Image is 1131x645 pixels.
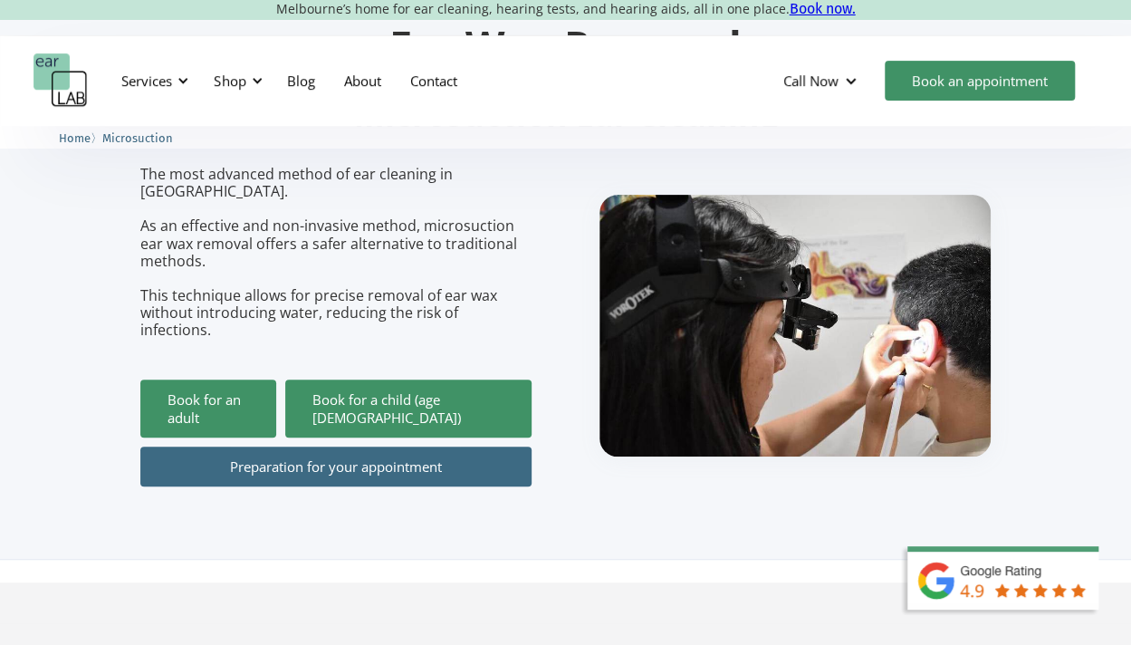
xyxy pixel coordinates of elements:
a: home [34,53,88,108]
a: Book for an adult [140,380,276,438]
div: Call Now [783,72,839,90]
img: boy getting ear checked. [599,195,991,457]
div: Shop [203,53,267,108]
div: Services [110,53,194,108]
h1: Ear Wax Removal [140,24,992,65]
li: 〉 [59,129,102,148]
a: Blog [272,54,329,107]
a: Preparation for your appointment [140,447,532,486]
a: About [329,54,395,107]
a: Microsuction [102,129,173,146]
span: Microsuction [102,131,173,145]
div: Call Now [769,53,876,108]
a: Book an appointment [885,61,1075,101]
a: Contact [395,54,471,107]
div: Shop [214,72,245,90]
a: Home [59,129,91,146]
a: Book for a child (age [DEMOGRAPHIC_DATA]) [285,380,532,438]
span: Home [59,131,91,145]
p: The most advanced method of ear cleaning in [GEOGRAPHIC_DATA]. As an effective and non-invasive m... [140,166,532,340]
div: Services [121,72,172,90]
